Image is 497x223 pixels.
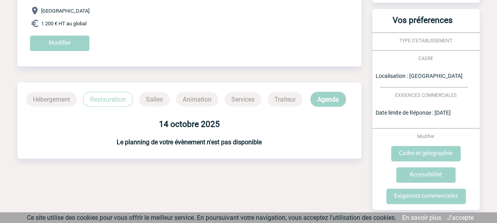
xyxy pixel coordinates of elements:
[395,93,457,98] span: EXIGENCES COMMERCIALES
[402,214,441,221] a: En savoir plus
[225,92,261,106] p: Services
[447,214,474,221] a: J'accepte
[310,92,346,107] p: Agenda
[386,189,466,204] input: Exigences commerciales
[41,8,89,14] span: [GEOGRAPHIC_DATA]
[176,92,218,106] p: Animation
[83,92,133,107] p: Restauration
[159,119,220,129] b: 14 octobre 2025
[391,146,461,161] input: Cadre et géographie
[376,73,463,79] span: Localisation : [GEOGRAPHIC_DATA]
[26,92,77,106] p: Hébergement
[376,110,451,116] span: Date limite de Réponse : [DATE]
[41,21,87,26] span: 1 200 € HT au global
[139,92,170,106] p: Salles
[27,214,396,221] span: Ce site utilise des cookies pour vous offrir le meilleur service. En poursuivant votre navigation...
[418,56,433,61] span: CADRE
[30,36,89,51] input: Modifier
[417,134,435,139] span: Modifier
[396,167,455,183] input: Accessibilité
[17,138,361,146] h3: Le planning de votre évènement n'est pas disponible
[399,38,452,43] span: TYPE D'ETABLISSEMENT
[268,92,302,106] p: Traiteur
[376,15,470,32] h3: Vos préferences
